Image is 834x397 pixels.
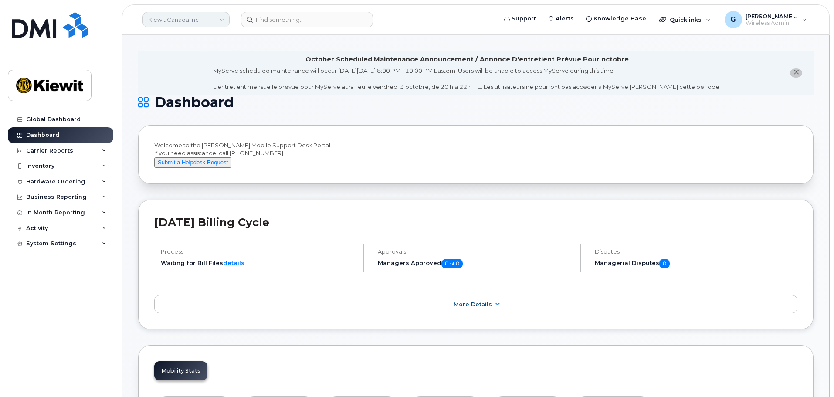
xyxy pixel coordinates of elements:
div: October Scheduled Maintenance Announcement / Annonce D'entretient Prévue Pour octobre [305,55,629,64]
h2: [DATE] Billing Cycle [154,216,797,229]
h4: Approvals [378,248,573,255]
button: close notification [790,68,802,78]
iframe: Messenger Launcher [796,359,827,390]
span: Dashboard [155,96,234,109]
div: Welcome to the [PERSON_NAME] Mobile Support Desk Portal If you need assistance, call [PHONE_NUMBER]. [154,141,797,168]
span: 0 of 0 [441,259,463,268]
span: 0 [659,259,670,268]
h5: Managerial Disputes [595,259,797,268]
li: Waiting for Bill Files [161,259,356,267]
a: Submit a Helpdesk Request [154,159,231,166]
div: MyServe scheduled maintenance will occur [DATE][DATE] 8:00 PM - 10:00 PM Eastern. Users will be u... [213,67,721,91]
a: details [223,259,244,266]
span: More Details [454,301,492,308]
h4: Process [161,248,356,255]
h5: Managers Approved [378,259,573,268]
h4: Disputes [595,248,797,255]
button: Submit a Helpdesk Request [154,157,231,168]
